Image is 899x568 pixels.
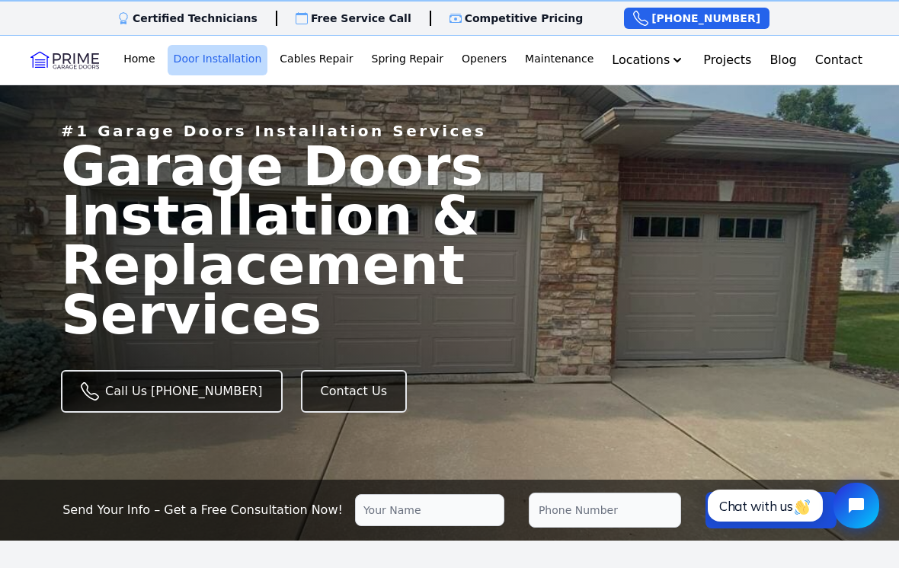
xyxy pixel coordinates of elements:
[301,370,407,413] a: Contact Us
[274,45,359,75] a: Cables Repair
[697,45,757,75] a: Projects
[61,120,486,142] p: #1 Garage Doors Installation Services
[366,45,449,75] a: Spring Repair
[133,11,258,26] p: Certified Technicians
[456,45,513,75] a: Openers
[311,11,411,26] p: Free Service Call
[61,370,283,413] a: Call Us [PHONE_NUMBER]
[519,45,600,75] a: Maintenance
[62,501,343,519] p: Send Your Info – Get a Free Consultation Now!
[624,8,769,29] a: [PHONE_NUMBER]
[61,142,649,339] span: Garage Doors Installation & Replacement Services
[355,494,504,526] input: Your Name
[30,48,99,72] img: Logo
[809,45,869,75] a: Contact
[465,11,584,26] p: Competitive Pricing
[529,493,681,528] input: Phone Number
[168,45,268,75] a: Door Installation
[763,45,802,75] a: Blog
[117,45,161,75] a: Home
[691,470,892,541] iframe: Tidio Chat
[606,45,691,75] button: Locations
